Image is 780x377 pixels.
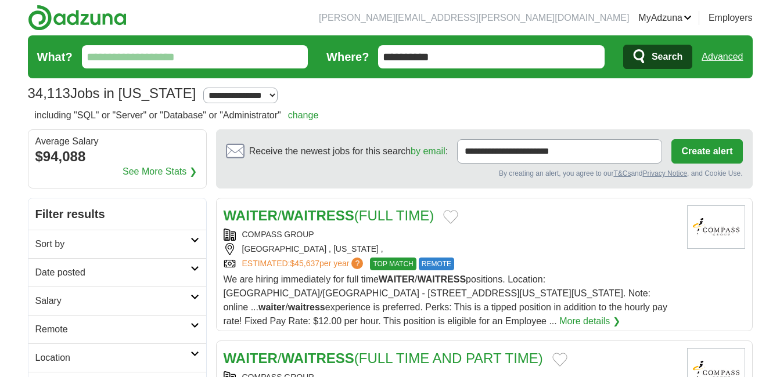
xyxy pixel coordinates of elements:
a: MyAdzuna [638,11,692,25]
img: Compass Group logo [687,205,745,249]
span: ? [351,258,363,269]
span: 34,113 [28,83,70,104]
button: Create alert [671,139,742,164]
a: WAITER/WAITRESS(FULL TIME) [224,208,434,223]
div: [GEOGRAPHIC_DATA] , [US_STATE] , [224,243,678,255]
a: Salary [28,287,206,315]
a: More details ❯ [559,314,620,328]
h2: Filter results [28,198,206,230]
h2: Sort by [35,237,190,251]
h2: Location [35,351,190,365]
a: Privacy Notice [642,169,687,177]
label: What? [37,48,73,66]
img: Adzuna logo [28,5,127,31]
span: $45,637 [290,259,319,268]
li: [PERSON_NAME][EMAIL_ADDRESS][PERSON_NAME][DOMAIN_NAME] [319,11,629,25]
h1: Jobs in [US_STATE] [28,85,196,101]
a: Remote [28,315,206,343]
strong: WAITER [379,274,415,284]
a: change [288,110,319,120]
strong: waitress [288,302,325,312]
label: Where? [326,48,369,66]
a: by email [411,146,445,156]
a: COMPASS GROUP [242,230,314,239]
span: TOP MATCH [370,258,416,270]
button: Add to favorite jobs [552,353,567,367]
div: Average Salary [35,137,199,146]
strong: WAITRESS [282,350,354,366]
span: Search [652,45,682,68]
strong: WAITRESS [282,208,354,223]
h2: including "SQL" or "Server" or "Database" or "Administrator" [35,108,319,122]
strong: WAITER [224,208,278,223]
a: Sort by [28,230,206,258]
a: See More Stats ❯ [123,165,197,179]
h2: Date posted [35,266,190,280]
strong: WAITRESS [418,274,466,284]
a: Advanced [702,45,743,68]
strong: waiter [258,302,285,312]
h2: Salary [35,294,190,308]
div: By creating an alert, you agree to our and , and Cookie Use. [226,168,743,179]
button: Add to favorite jobs [443,210,458,224]
a: WAITER/WAITRESS(FULL TIME AND PART TIME) [224,350,543,366]
span: Receive the newest jobs for this search : [249,144,448,158]
div: $94,088 [35,146,199,167]
h2: Remote [35,322,190,336]
a: Location [28,343,206,372]
a: Date posted [28,258,206,287]
span: REMOTE [419,258,454,270]
button: Search [623,45,692,69]
span: We are hiring immediately for full time / positions. Location: [GEOGRAPHIC_DATA]/[GEOGRAPHIC_DATA... [224,274,668,326]
a: T&Cs [613,169,631,177]
a: ESTIMATED:$45,637per year? [242,258,366,270]
a: Employers [709,11,753,25]
strong: WAITER [224,350,278,366]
